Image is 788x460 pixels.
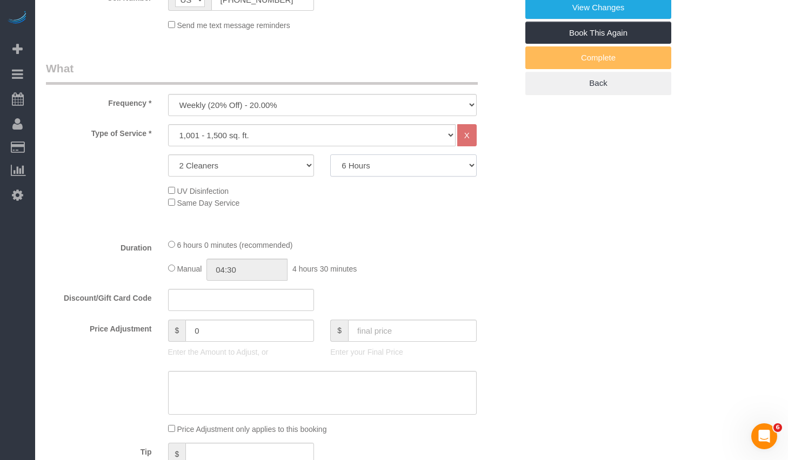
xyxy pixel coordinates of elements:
span: $ [168,320,186,342]
img: Automaid Logo [6,11,28,26]
label: Discount/Gift Card Code [38,289,160,303]
p: Enter the Amount to Adjust, or [168,347,315,357]
a: Back [525,72,671,94]
span: UV Disinfection [177,187,229,195]
label: Duration [38,239,160,253]
label: Frequency * [38,94,160,109]
span: 6 hours 0 minutes (recommended) [177,241,292,249]
span: Same Day Service [177,199,239,207]
iframe: Intercom live chat [751,423,777,449]
span: Send me text message reminders [177,21,290,30]
span: $ [330,320,348,342]
a: Book This Again [525,22,671,44]
label: Type of Service * [38,124,160,139]
span: Price Adjustment only applies to this booking [177,425,326,434]
span: 4 hours 30 minutes [292,265,357,273]
input: final price [348,320,477,342]
span: Manual [177,265,202,273]
p: Enter your Final Price [330,347,477,357]
legend: What [46,60,478,85]
span: 6 [773,423,782,432]
label: Tip [38,443,160,457]
label: Price Adjustment [38,320,160,334]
